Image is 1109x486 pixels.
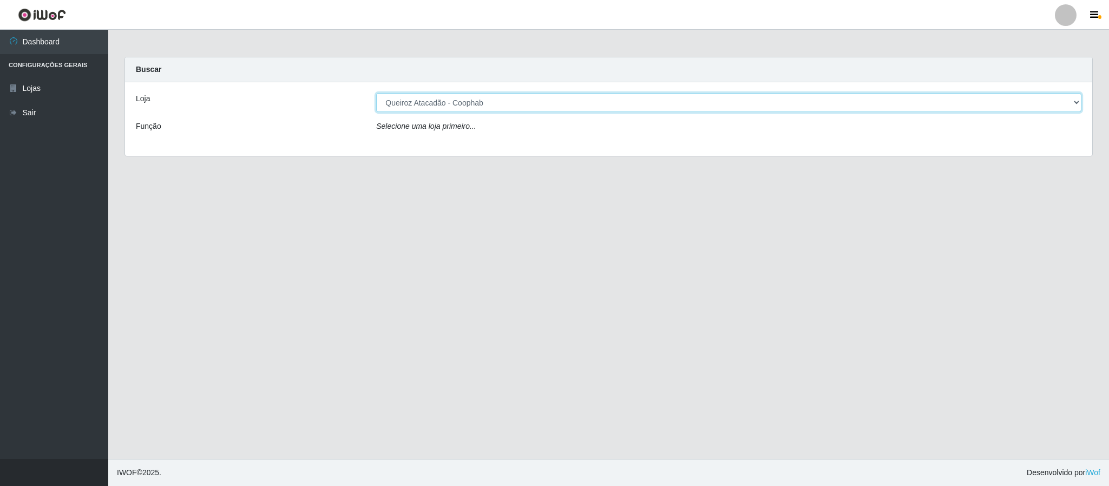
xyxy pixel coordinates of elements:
a: iWof [1085,468,1100,477]
img: CoreUI Logo [18,8,66,22]
span: IWOF [117,468,137,477]
strong: Buscar [136,65,161,74]
span: © 2025 . [117,467,161,478]
i: Selecione uma loja primeiro... [376,122,476,130]
label: Loja [136,93,150,104]
span: Desenvolvido por [1027,467,1100,478]
label: Função [136,121,161,132]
